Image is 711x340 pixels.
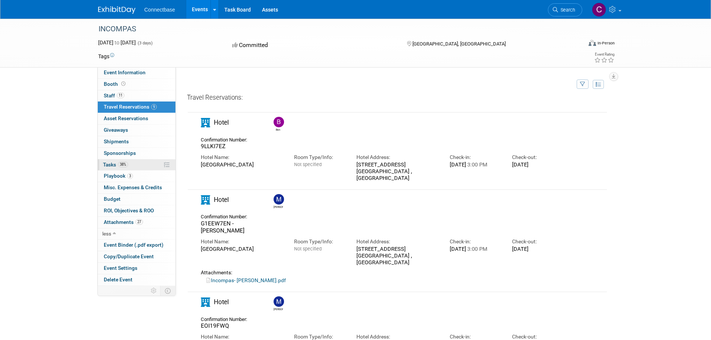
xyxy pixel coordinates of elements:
div: Maria Sterck [274,205,283,209]
span: 3:00 PM [466,161,487,168]
a: Asset Reservations [98,113,175,124]
span: Booth not reserved yet [120,81,127,87]
a: less [98,228,175,240]
div: Confirmation Number: [201,314,252,322]
span: 9 [151,104,157,110]
div: Hotel Address: [356,154,439,161]
a: Giveaways [98,125,175,136]
span: Connectbase [144,7,175,13]
span: EOI19FWQ [201,322,229,329]
div: Confirmation Number: [201,212,252,220]
div: In-Person [597,40,615,46]
span: [DATE] [DATE] [98,40,136,46]
span: Shipments [104,138,129,144]
a: Copy/Duplicate Event [98,251,175,262]
img: Carmine Caporelli [592,3,606,17]
div: Hotel Name: [201,238,283,245]
a: Event Settings [98,263,175,274]
a: Event Binder (.pdf export) [98,240,175,251]
span: Hotel [214,196,229,203]
a: ROI, Objectives & ROO [98,205,175,216]
span: Budget [104,196,121,202]
td: Toggle Event Tabs [160,286,175,296]
a: Budget [98,194,175,205]
span: 9LLKI7EZ [201,143,225,150]
span: Staff [104,93,124,99]
span: G1EEW7EN - [PERSON_NAME] [201,220,244,234]
div: Hotel Address: [356,238,439,245]
i: Hotel [201,297,210,307]
div: [STREET_ADDRESS] [GEOGRAPHIC_DATA] , [GEOGRAPHIC_DATA] [356,246,439,266]
td: Tags [98,53,114,60]
span: ROI, Objectives & ROO [104,208,154,213]
div: Room Type/Info: [294,154,345,161]
a: Booth [98,79,175,90]
span: Not specified [294,162,322,167]
a: Misc. Expenses & Credits [98,182,175,193]
div: Confirmation Number: [201,135,252,143]
div: Room Type/Info: [294,238,345,245]
img: Format-Inperson.png [589,40,596,46]
a: Event Information [98,67,175,78]
img: Mary Ann Rose [274,296,284,307]
a: Playbook3 [98,171,175,182]
span: Search [558,7,575,13]
a: Shipments [98,136,175,147]
span: Hotel [214,119,229,126]
a: Travel Reservations9 [98,102,175,113]
div: Hotel Name: [201,154,283,161]
span: Attachments [104,219,143,225]
a: Sponsorships [98,148,175,159]
span: Sponsorships [104,150,136,156]
span: Giveaways [104,127,128,133]
div: [GEOGRAPHIC_DATA] [201,161,283,168]
div: [STREET_ADDRESS] [GEOGRAPHIC_DATA] , [GEOGRAPHIC_DATA] [356,161,439,182]
span: Tasks [103,162,128,168]
div: Committed [230,39,395,52]
img: Ben Edmond [274,117,284,127]
span: 3 [127,173,133,179]
i: Hotel [201,118,210,127]
span: Travel Reservations [104,104,157,110]
span: Copy/Duplicate Event [104,253,154,259]
i: Filter by Traveler [580,82,585,87]
span: 3:00 PM [466,246,487,252]
div: [DATE] [512,246,563,252]
span: 38% [118,162,128,167]
div: Check-out: [512,154,563,161]
span: less [102,231,111,237]
span: Hotel [214,298,229,306]
span: Asset Reservations [104,115,148,121]
div: [DATE] [450,246,501,252]
div: Maria Sterck [272,194,285,209]
span: [GEOGRAPHIC_DATA], [GEOGRAPHIC_DATA] [412,41,506,47]
div: Event Format [538,39,615,50]
a: Delete Event [98,274,175,286]
img: Maria Sterck [274,194,284,205]
div: INCOMPAS [96,22,571,36]
span: to [113,40,121,46]
span: Delete Event [104,277,132,283]
div: Travel Reservations: [187,93,608,105]
span: Booth [104,81,127,87]
a: Staff11 [98,90,175,102]
a: Attachments27 [98,217,175,228]
a: Tasks38% [98,159,175,171]
div: Event Rating [594,53,614,56]
span: Misc. Expenses & Credits [104,184,162,190]
span: (3 days) [137,41,153,46]
img: ExhibitDay [98,6,135,14]
div: Check-in: [450,238,501,245]
span: Not specified [294,246,322,252]
div: Ben Edmond [272,117,285,132]
div: Check-out: [512,238,563,245]
span: Event Information [104,69,146,75]
a: Search [548,3,582,16]
div: [GEOGRAPHIC_DATA] [201,246,283,252]
span: 27 [135,219,143,225]
div: [DATE] [512,161,563,168]
i: Hotel [201,195,210,205]
span: Event Binder (.pdf export) [104,242,163,248]
div: [DATE] [450,161,501,168]
div: Mary Ann Rose [274,307,283,311]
